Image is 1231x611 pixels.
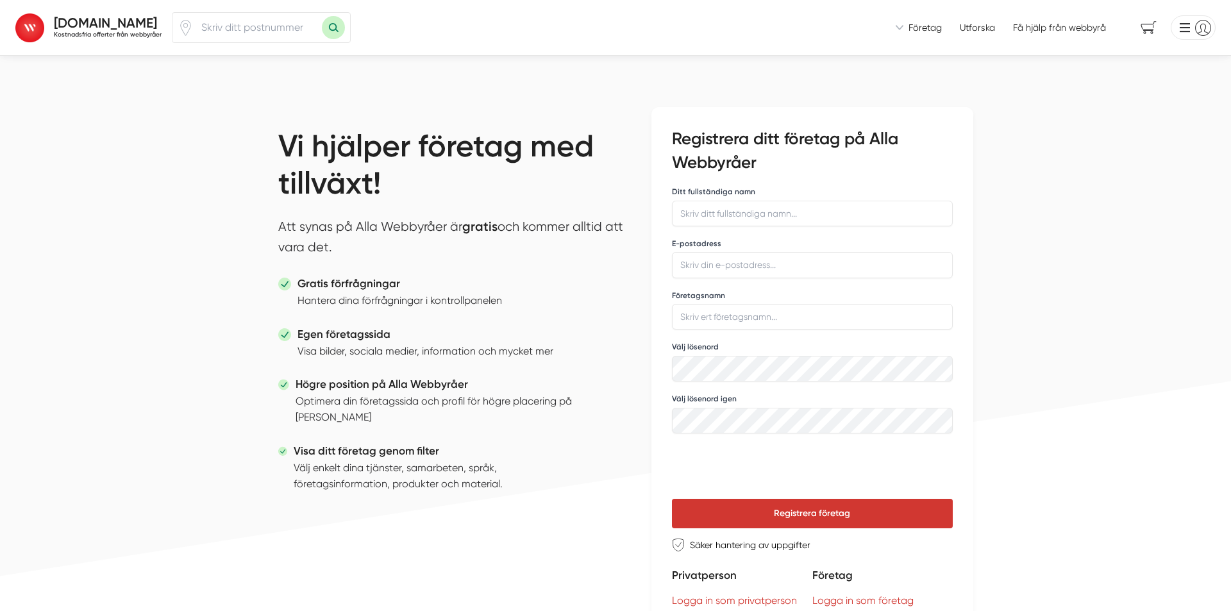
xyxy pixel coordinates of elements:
[672,128,953,185] h3: Registrera ditt företag på Alla Webbyråer
[297,343,553,359] p: Visa bilder, sociala medier, information och mycket mer
[672,444,867,494] iframe: reCAPTCHA
[672,594,812,607] a: Logga in som privatperson
[1132,17,1166,39] span: navigation-cart
[672,567,812,594] h5: Privatperson
[672,394,737,404] label: Välj lösenord igen
[296,393,589,426] p: Optimera din företagssida och profil för högre placering på [PERSON_NAME]
[194,13,322,42] input: Skriv ditt postnummer
[278,128,631,212] h1: Vi hjälper företag med tillväxt!
[462,219,498,234] strong: gratis
[672,187,755,197] label: Ditt fullständiga namn
[672,499,953,528] button: Registrera företag
[296,376,589,393] h5: Högre position på Alla Webbyråer
[812,567,953,594] h5: Företag
[672,252,953,278] input: Skriv din e-postadress...
[672,239,721,249] label: E-postadress
[297,275,502,292] h5: Gratis förfrågningar
[178,20,194,36] span: Klicka för att använda din position.
[15,10,162,45] a: Alla Webbyråer [DOMAIN_NAME] Kostnadsfria offerter från webbyråer
[297,292,502,308] p: Hantera dina förfrågningar i kontrollpanelen
[15,13,44,42] img: Alla Webbyråer
[812,594,953,607] a: Logga in som företag
[672,290,725,301] label: Företagsnamn
[1013,21,1106,34] span: Få hjälp från webbyrå
[909,21,942,34] span: Företag
[672,342,719,352] label: Välj lösenord
[178,20,194,36] svg: Pin / Karta
[54,15,157,31] strong: [DOMAIN_NAME]
[278,217,631,264] p: Att synas på Alla Webbyråer är och kommer alltid att vara det.
[294,460,589,492] p: Välj enkelt dina tjänster, samarbeten, språk, företagsinformation, produkter och material.
[672,539,953,551] div: Säker hantering av uppgifter
[294,442,589,460] h5: Visa ditt företag genom filter
[672,201,953,226] input: Skriv ditt fullständiga namn...
[54,30,162,38] h2: Kostnadsfria offerter från webbyråer
[297,326,553,343] h5: Egen företagssida
[960,21,995,34] a: Utforska
[322,16,345,39] button: Sök med postnummer
[672,304,953,330] input: Skriv ert företagsnamn...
